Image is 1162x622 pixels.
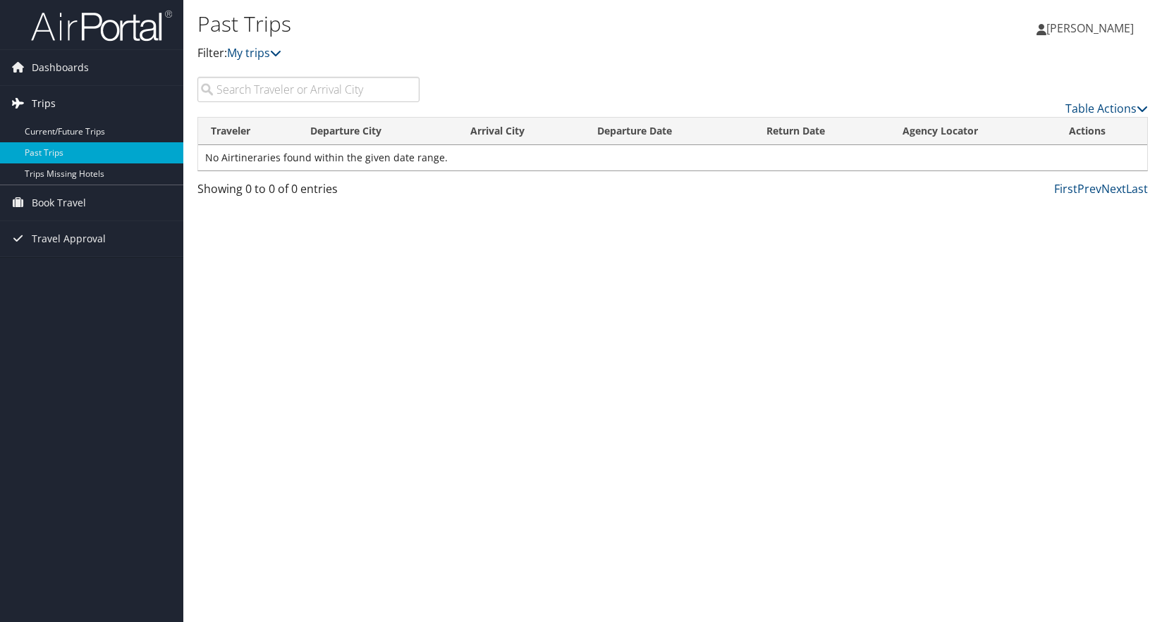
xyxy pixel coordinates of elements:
[1046,20,1134,36] span: [PERSON_NAME]
[32,221,106,256] span: Travel Approval
[1126,181,1148,197] a: Last
[197,9,831,39] h1: Past Trips
[32,185,86,220] span: Book Travel
[1036,7,1148,49] a: [PERSON_NAME]
[1077,181,1101,197] a: Prev
[227,45,281,61] a: My trips
[1054,181,1077,197] a: First
[198,118,298,145] th: Traveler: activate to sort column ascending
[32,50,89,85] span: Dashboards
[197,180,420,204] div: Showing 0 to 0 of 0 entries
[1065,101,1148,116] a: Table Actions
[31,9,172,42] img: airportal-logo.png
[197,77,420,102] input: Search Traveler or Arrival City
[198,145,1147,170] td: No Airtineraries found within the given date range.
[298,118,458,145] th: Departure City: activate to sort column ascending
[585,118,754,145] th: Departure Date: activate to sort column ascending
[1056,118,1147,145] th: Actions
[458,118,585,145] th: Arrival City: activate to sort column ascending
[32,86,56,121] span: Trips
[1101,181,1126,197] a: Next
[197,44,831,63] p: Filter:
[754,118,890,145] th: Return Date: activate to sort column ascending
[890,118,1056,145] th: Agency Locator: activate to sort column ascending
